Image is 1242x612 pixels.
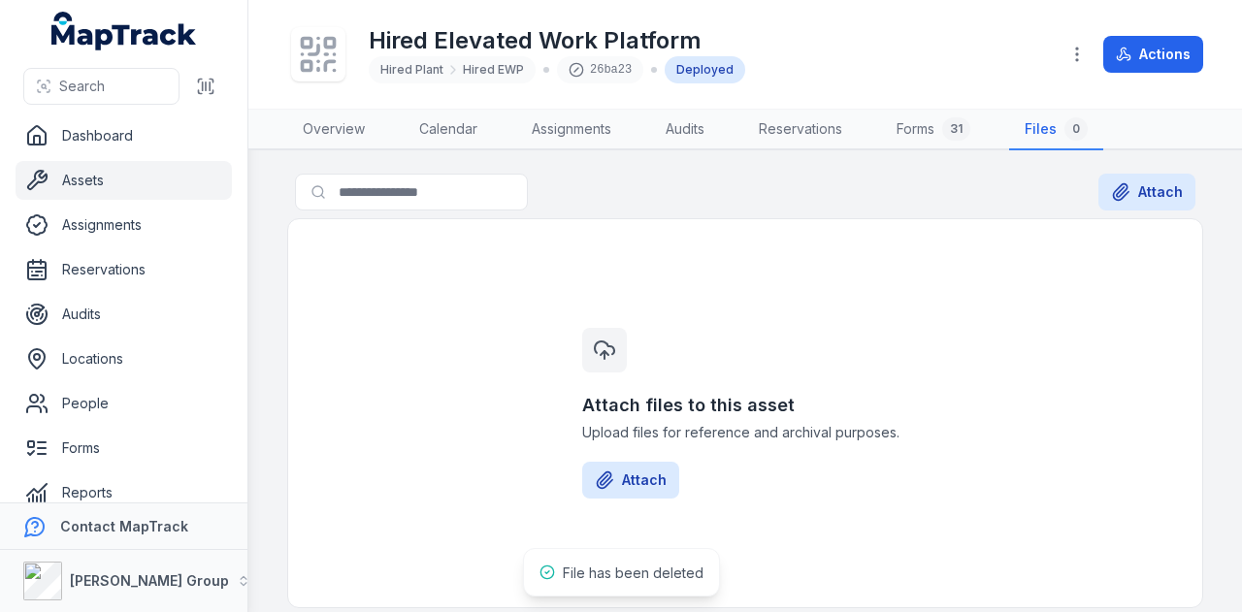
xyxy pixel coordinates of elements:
[287,110,380,150] a: Overview
[1103,36,1203,73] button: Actions
[70,572,229,589] strong: [PERSON_NAME] Group
[16,161,232,200] a: Assets
[60,518,188,534] strong: Contact MapTrack
[650,110,720,150] a: Audits
[743,110,858,150] a: Reservations
[16,339,232,378] a: Locations
[16,206,232,244] a: Assignments
[1098,174,1195,210] button: Attach
[369,25,745,56] h1: Hired Elevated Work Platform
[16,250,232,289] a: Reservations
[557,56,643,83] div: 26ba23
[380,62,443,78] span: Hired Plant
[1009,110,1103,150] a: Files0
[881,110,986,150] a: Forms31
[942,117,970,141] div: 31
[16,295,232,334] a: Audits
[51,12,197,50] a: MapTrack
[563,564,703,581] span: File has been deleted
[582,462,679,499] button: Attach
[16,473,232,512] a: Reports
[463,62,524,78] span: Hired EWP
[16,429,232,467] a: Forms
[16,116,232,155] a: Dashboard
[1064,117,1088,141] div: 0
[23,68,180,105] button: Search
[582,423,908,442] span: Upload files for reference and archival purposes.
[582,392,908,419] h3: Attach files to this asset
[404,110,493,150] a: Calendar
[516,110,627,150] a: Assignments
[59,77,105,96] span: Search
[16,384,232,423] a: People
[665,56,745,83] div: Deployed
